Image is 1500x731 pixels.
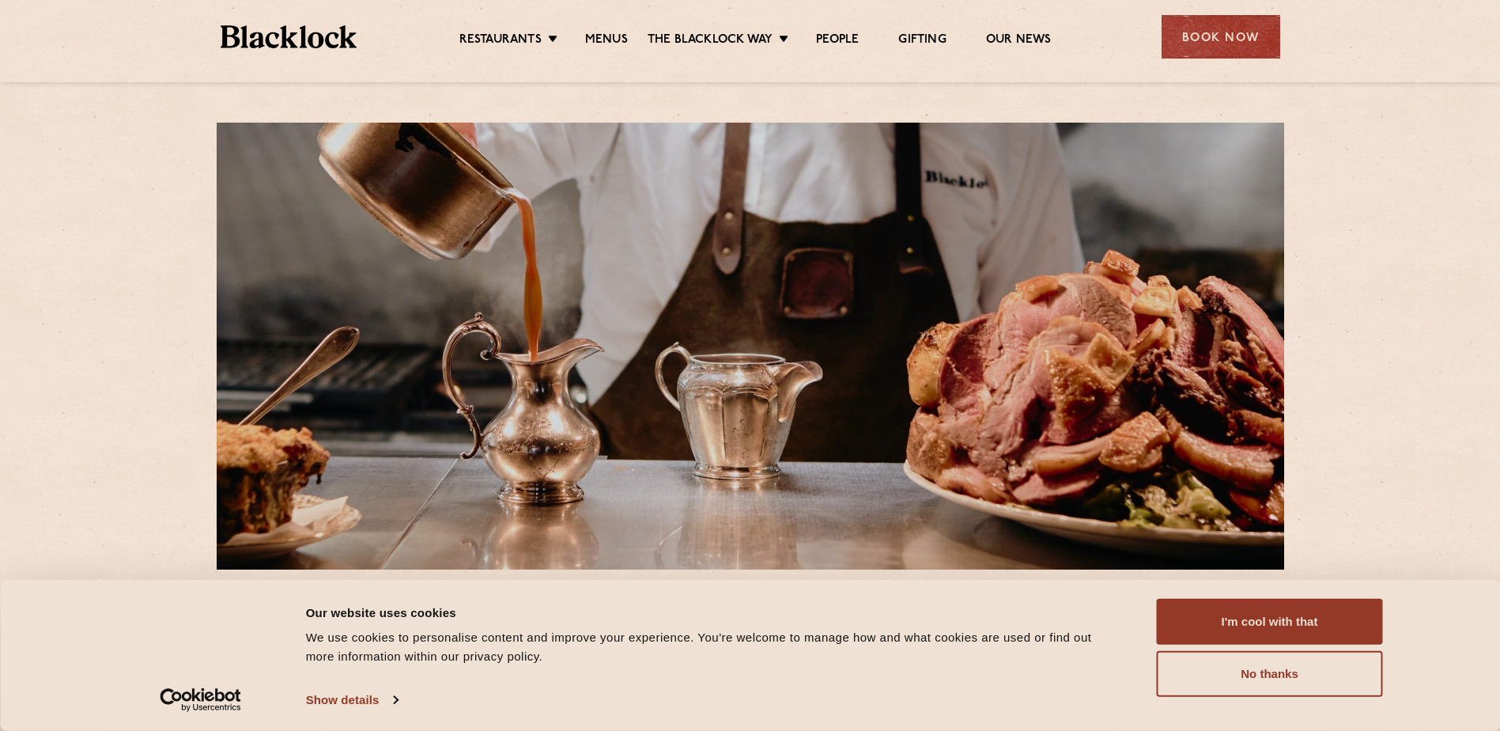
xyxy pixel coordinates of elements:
[898,32,946,50] a: Gifting
[1157,599,1383,645] button: I'm cool with that
[1157,651,1383,697] button: No thanks
[306,603,1121,622] div: Our website uses cookies
[459,32,542,50] a: Restaurants
[816,32,859,50] a: People
[131,688,270,712] a: Usercentrics Cookiebot - opens in a new window
[1162,15,1280,59] div: Book Now
[585,32,628,50] a: Menus
[986,32,1052,50] a: Our News
[306,628,1121,666] div: We use cookies to personalise content and improve your experience. You're welcome to manage how a...
[221,25,357,48] img: BL_Textured_Logo-footer-cropped.svg
[648,32,773,50] a: The Blacklock Way
[306,688,398,712] a: Show details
